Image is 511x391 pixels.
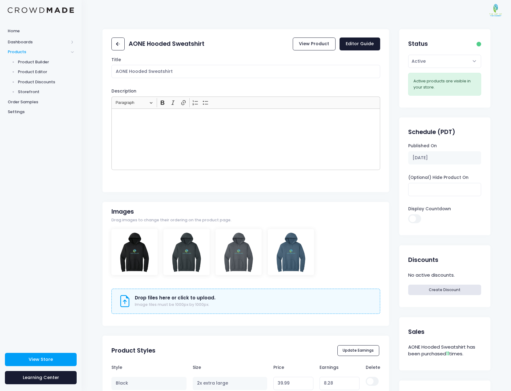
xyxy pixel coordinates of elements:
[111,208,134,215] h2: Images
[135,295,215,301] h3: Drop files here or click to upload.
[111,217,231,223] span: Drag images to change their ordering on the product page.
[18,69,74,75] span: Product Editor
[408,343,481,358] div: AONE Hooded Sweatshirt has been purchased times.
[8,49,69,55] span: Products
[293,38,336,51] a: View Product
[111,361,190,373] th: Style
[115,99,147,106] span: Paragraph
[408,256,438,263] h2: Discounts
[5,371,77,384] a: Learning Center
[23,374,59,381] span: Learning Center
[363,361,380,373] th: Delete
[135,302,209,307] span: Image files must be 1000px by 1000px.
[408,128,455,136] h2: Schedule (PDT)
[408,40,428,47] h2: Status
[340,38,380,51] a: Editor Guide
[190,361,270,373] th: Size
[8,99,74,105] span: Order Samples
[111,57,121,63] label: Title
[337,345,379,356] button: Update Earnings
[8,28,74,34] span: Home
[111,88,136,94] label: Description
[111,347,155,354] h2: Product Styles
[18,79,74,85] span: Product Discounts
[129,40,204,47] h2: AONE Hooded Sweatshirt
[408,285,481,295] a: Create Discount
[111,109,380,170] div: Rich Text Editor, main
[18,89,74,95] span: Storefront
[408,328,424,335] h2: Sales
[8,109,74,115] span: Settings
[413,78,476,90] div: Active products are visible in your store.
[8,39,69,45] span: Dashboards
[8,7,74,13] img: Logo
[18,59,74,65] span: Product Builder
[408,175,469,181] label: (Optional) Hide Product On
[316,361,363,373] th: Earnings
[113,98,155,108] button: Paragraph
[270,361,316,373] th: Price
[408,206,451,212] label: Display Countdown
[489,4,502,16] img: User
[5,353,77,366] a: View Store
[408,271,481,280] div: No active discounts.
[111,97,380,109] div: Editor toolbar
[408,143,437,149] label: Published On
[29,356,53,362] span: View Store
[446,350,449,357] span: 11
